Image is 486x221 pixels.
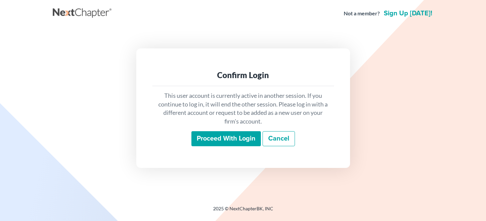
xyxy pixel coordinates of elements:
input: Proceed with login [191,131,261,147]
p: This user account is currently active in another session. If you continue to log in, it will end ... [158,91,329,126]
div: 2025 © NextChapterBK, INC [53,205,434,217]
a: Cancel [263,131,295,147]
a: Sign up [DATE]! [382,10,434,17]
strong: Not a member? [344,10,380,17]
div: Confirm Login [158,70,329,80]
